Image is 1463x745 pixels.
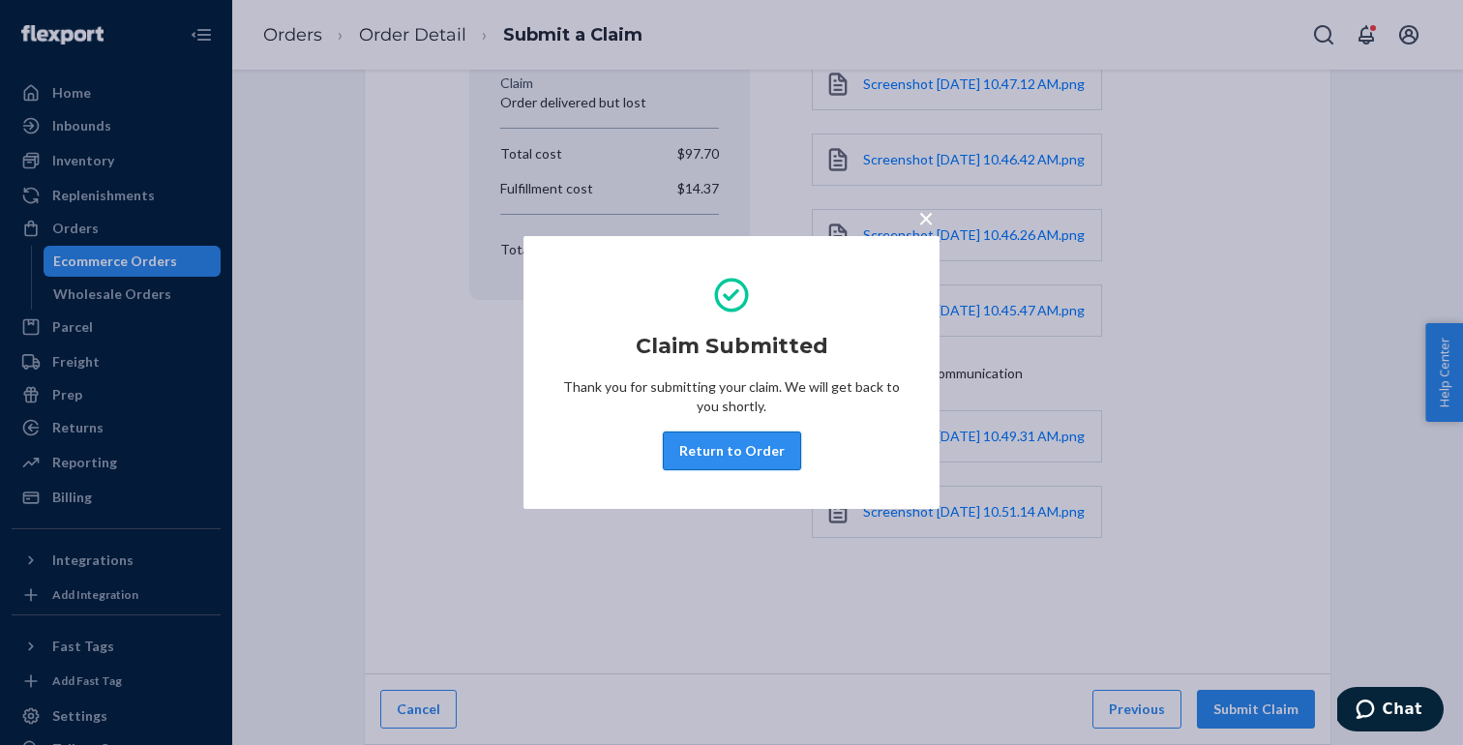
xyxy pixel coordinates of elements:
h2: Claim Submitted [636,331,828,362]
span: × [918,201,934,234]
iframe: Opens a widget where you can chat to one of our agents [1337,687,1444,735]
button: Return to Order [663,432,801,470]
p: Thank you for submitting your claim. We will get back to you shortly. [562,377,901,416]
